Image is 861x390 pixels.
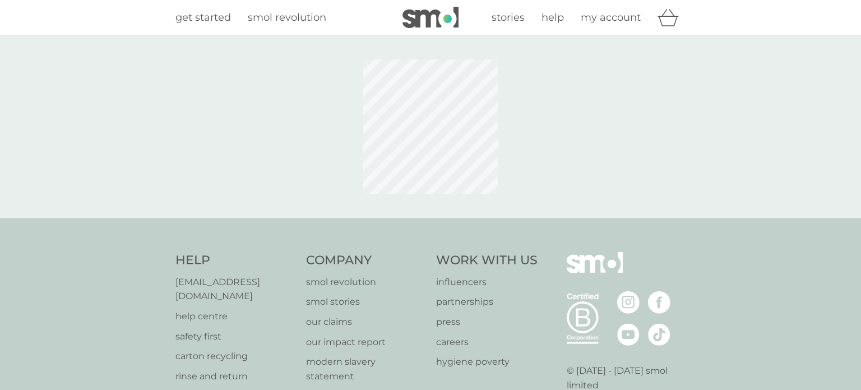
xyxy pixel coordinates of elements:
[306,252,425,269] h4: Company
[175,369,295,384] a: rinse and return
[617,291,640,314] img: visit the smol Instagram page
[248,10,326,26] a: smol revolution
[567,252,623,290] img: smol
[306,295,425,309] a: smol stories
[306,355,425,383] a: modern slavery statement
[175,329,295,344] a: safety first
[541,10,564,26] a: help
[617,323,640,346] img: visit the smol Youtube page
[492,10,525,26] a: stories
[436,252,538,269] h4: Work With Us
[175,252,295,269] h4: Help
[492,11,525,24] span: stories
[436,315,538,329] a: press
[248,11,326,24] span: smol revolution
[648,291,670,314] img: visit the smol Facebook page
[648,323,670,346] img: visit the smol Tiktok page
[541,11,564,24] span: help
[306,275,425,290] a: smol revolution
[581,10,641,26] a: my account
[306,335,425,350] a: our impact report
[581,11,641,24] span: my account
[402,7,459,28] img: smol
[175,349,295,364] a: carton recycling
[306,315,425,329] a: our claims
[436,355,538,369] a: hygiene poverty
[436,275,538,290] a: influencers
[175,275,295,304] a: [EMAIL_ADDRESS][DOMAIN_NAME]
[175,309,295,324] a: help centre
[175,11,231,24] span: get started
[436,335,538,350] a: careers
[436,295,538,309] a: partnerships
[658,6,686,29] div: basket
[175,10,231,26] a: get started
